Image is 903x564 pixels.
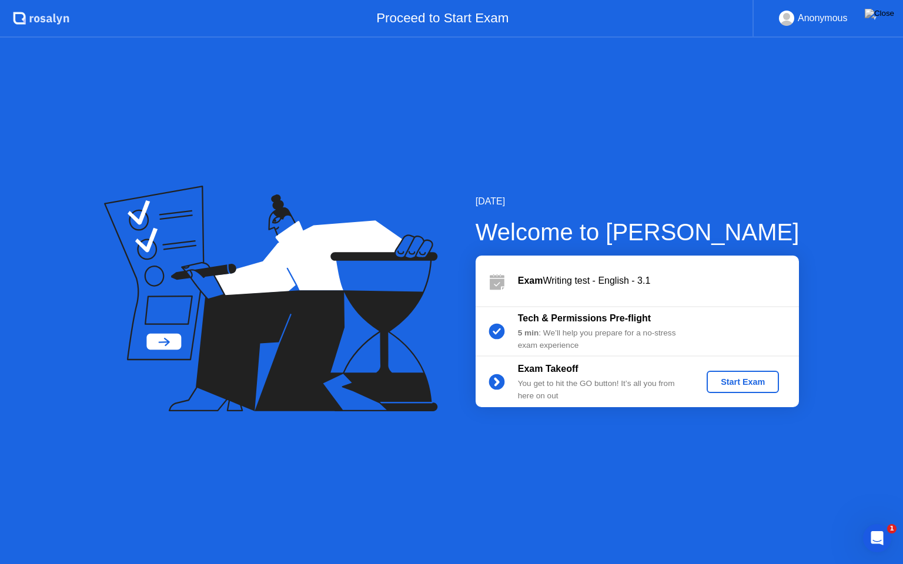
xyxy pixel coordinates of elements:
div: Anonymous [798,11,848,26]
img: Close [865,9,894,18]
b: 5 min [518,328,539,337]
div: Start Exam [711,377,774,387]
div: : We’ll help you prepare for a no-stress exam experience [518,327,687,351]
div: Welcome to [PERSON_NAME] [476,214,800,250]
span: 1 [887,524,897,533]
b: Tech & Permissions Pre-flight [518,313,651,323]
div: Writing test - English - 3.1 [518,274,799,288]
button: Start Exam [707,371,779,393]
b: Exam [518,276,543,286]
b: Exam Takeoff [518,364,578,374]
div: [DATE] [476,194,800,209]
div: You get to hit the GO button! It’s all you from here on out [518,378,687,402]
iframe: Intercom live chat [863,524,891,552]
